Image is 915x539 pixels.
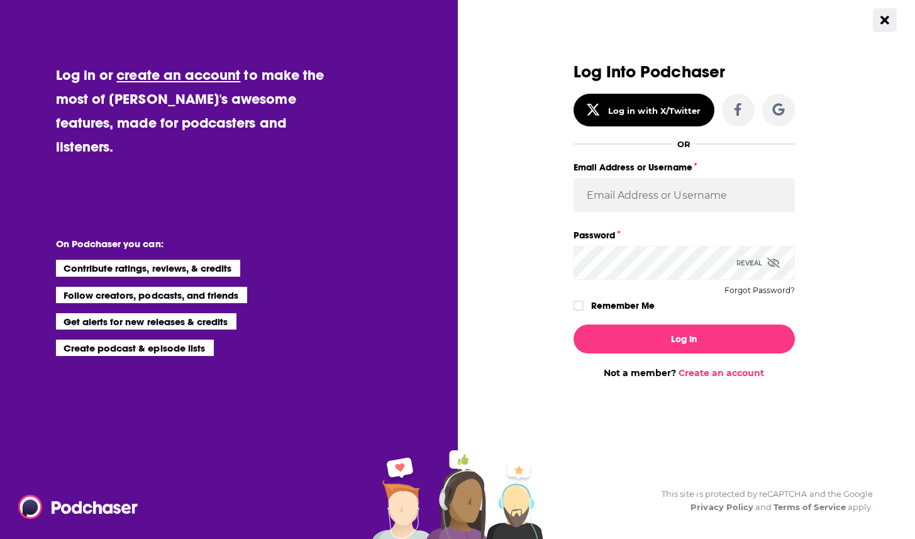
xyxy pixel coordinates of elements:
[608,106,701,116] div: Log in with X/Twitter
[116,66,240,84] a: create an account
[574,63,795,81] h3: Log Into Podchaser
[574,227,795,243] label: Password
[56,340,214,356] li: Create podcast & episode lists
[652,487,873,514] div: This site is protected by reCAPTCHA and the Google and apply.
[18,495,129,519] a: Podchaser - Follow, Share and Rate Podcasts
[56,238,308,250] li: On Podchaser you can:
[56,260,241,276] li: Contribute ratings, reviews, & credits
[873,8,897,32] button: Close Button
[690,502,753,512] a: Privacy Policy
[18,495,139,519] img: Podchaser - Follow, Share and Rate Podcasts
[724,286,795,295] button: Forgot Password?
[574,178,795,212] input: Email Address or Username
[679,367,764,379] a: Create an account
[736,246,780,280] div: Reveal
[677,139,690,149] div: OR
[574,367,795,379] div: Not a member?
[56,287,248,303] li: Follow creators, podcasts, and friends
[574,94,714,126] button: Log in with X/Twitter
[56,313,236,330] li: Get alerts for new releases & credits
[774,502,846,512] a: Terms of Service
[591,297,655,314] label: Remember Me
[574,325,795,353] button: Log In
[574,159,795,175] label: Email Address or Username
